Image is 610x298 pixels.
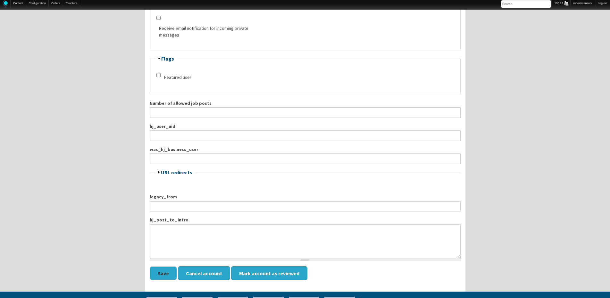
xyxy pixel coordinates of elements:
[150,100,461,118] span: By default, subscribers are given the following number of job posts: 1 for Supporter, 3 for Profe...
[161,169,192,176] a: URL redirects
[150,194,461,200] label: legacy_from
[150,123,461,130] label: hj_user_uid
[159,25,250,38] label: Receive email notification for incoming private messages
[150,266,177,280] button: Save
[150,100,461,107] label: Number of allowed job posts
[150,146,461,153] label: was_hj_business_user
[178,266,230,280] button: Cancel account
[150,217,461,223] label: hj_post_to_intro
[161,55,174,62] a: Flags
[231,266,307,280] button: Mark account as reviewed
[501,0,551,8] input: Search
[156,73,161,77] input: Featured users appear on the home page.
[3,0,8,8] img: Home
[164,74,191,81] label: Featured user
